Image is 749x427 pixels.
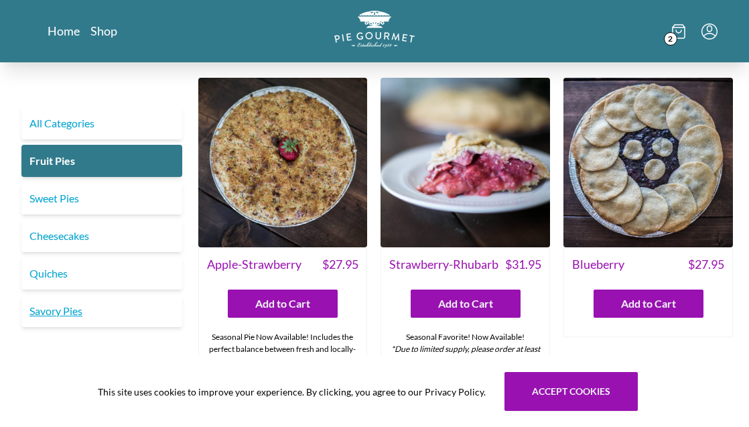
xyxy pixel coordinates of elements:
[504,372,638,411] button: Accept cookies
[563,78,733,247] img: Blueberry
[255,296,310,312] span: Add to Cart
[98,385,486,399] span: This site uses cookies to improve your experience. By clicking, you agree to our Privacy Policy.
[664,32,677,46] span: 2
[322,255,358,273] span: $ 27.95
[391,344,540,366] em: *Due to limited supply, please order at least 24 hours in advance*
[48,23,80,39] a: Home
[594,290,703,318] button: Add to Cart
[389,255,498,273] span: Strawberry-Rhubarb
[21,220,182,252] a: Cheesecakes
[199,326,367,409] div: Seasonal Pie Now Available! Includes the perfect balance between fresh and locally-sourced Apples...
[21,257,182,290] a: Quiches
[381,326,549,373] div: Seasonal Favorite! Now Available!
[411,290,521,318] button: Add to Cart
[334,11,415,48] img: logo
[198,78,368,247] img: Apple-Strawberry
[438,296,493,312] span: Add to Cart
[21,295,182,327] a: Savory Pies
[688,255,724,273] span: $ 27.95
[701,23,718,40] button: Menu
[572,255,624,273] span: Blueberry
[90,23,117,39] a: Shop
[334,11,415,52] a: Logo
[21,107,182,139] a: All Categories
[21,182,182,215] a: Sweet Pies
[207,255,301,273] span: Apple-Strawberry
[621,296,676,312] span: Add to Cart
[21,145,182,177] a: Fruit Pies
[228,290,338,318] button: Add to Cart
[381,78,550,247] img: Strawberry-Rhubarb
[505,255,541,273] span: $ 31.95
